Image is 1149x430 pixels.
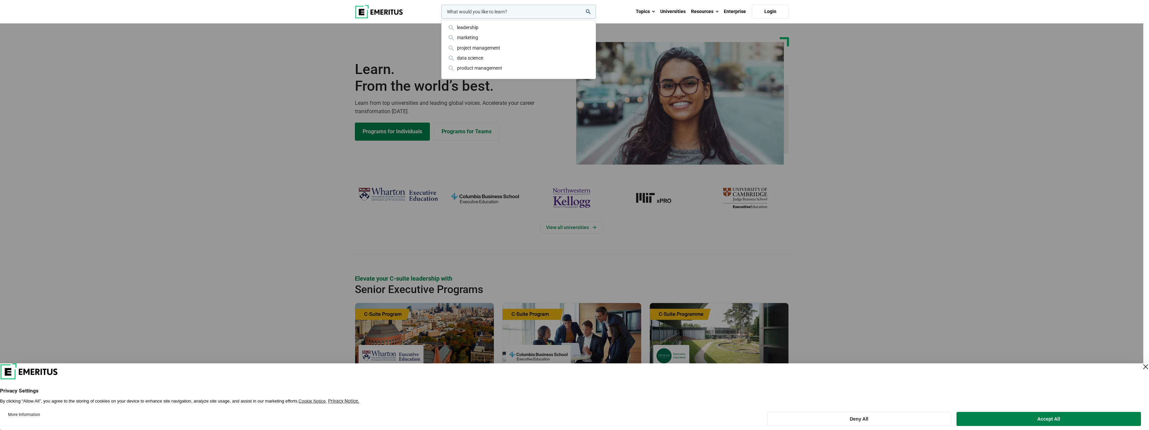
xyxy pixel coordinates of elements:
div: marketing [447,34,590,41]
input: woocommerce-product-search-field-0 [441,5,596,19]
a: Login [752,5,789,19]
div: leadership [447,24,590,31]
div: project management [447,44,590,52]
div: data science [447,54,590,62]
div: product management [447,64,590,72]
